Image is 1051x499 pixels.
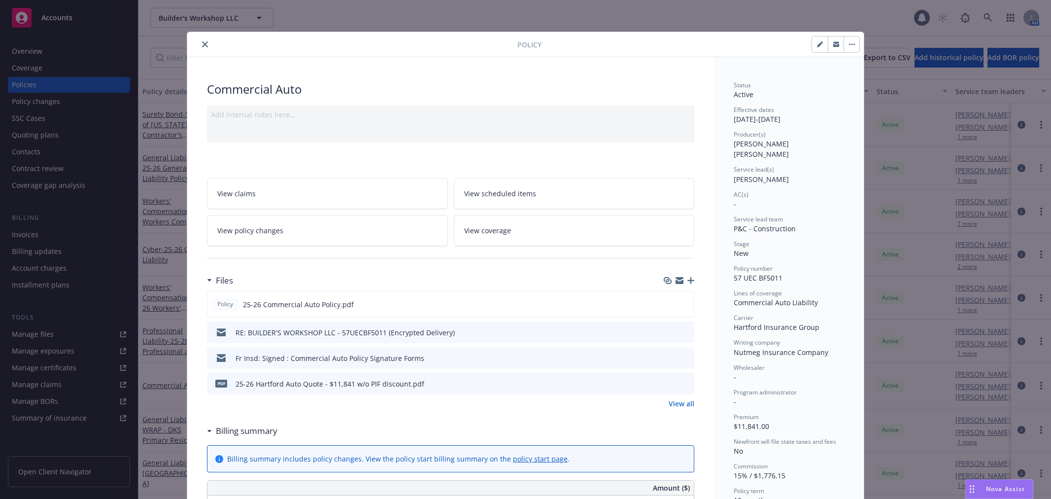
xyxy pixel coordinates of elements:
[734,471,785,480] span: 15% / $1,776.15
[734,273,782,283] span: 57 UEC BF5011
[216,274,233,287] h3: Files
[211,109,690,120] div: Add internal notes here...
[454,215,695,246] a: View coverage
[217,225,283,236] span: View policy changes
[236,353,424,363] div: Fr Insd: Signed : Commercial Auto Policy Signature Forms
[513,454,568,463] a: policy start page
[966,480,978,499] div: Drag to move
[734,363,765,372] span: Wholesaler
[734,130,766,139] span: Producer(s)
[734,249,748,258] span: New
[734,215,783,223] span: Service lead team
[734,106,774,114] span: Effective dates
[734,224,796,233] span: P&C - Construction
[734,240,749,248] span: Stage
[236,327,455,338] div: RE: BUILDER'S WORKSHOP LLC - 57UECBF5011 (Encrypted Delivery)
[653,483,690,493] span: Amount ($)
[199,38,211,50] button: close
[734,90,753,99] span: Active
[734,338,780,347] span: Writing company
[734,487,764,495] span: Policy term
[734,388,797,396] span: Program administrator
[734,322,819,332] span: Hartford Insurance Group
[464,225,511,236] span: View coverage
[236,379,424,389] div: 25-26 Hartford Auto Quote - $11,841 w/o PIF discount.pdf
[217,188,256,199] span: View claims
[734,175,789,184] span: [PERSON_NAME]
[243,299,354,310] span: 25-26 Commercial Auto Policy.pdf
[734,81,751,89] span: Status
[734,372,736,382] span: -
[681,379,690,389] button: preview file
[734,462,768,470] span: Commission
[666,327,674,338] button: download file
[734,190,748,199] span: AC(s)
[734,422,769,431] span: $11,841.00
[681,353,690,363] button: preview file
[734,139,791,159] span: [PERSON_NAME] [PERSON_NAME]
[207,425,277,437] div: Billing summary
[734,264,773,273] span: Policy number
[734,446,743,456] span: No
[965,479,1033,499] button: Nova Assist
[207,81,694,98] div: Commercial Auto
[734,199,736,209] span: -
[464,188,536,199] span: View scheduled items
[207,178,448,209] a: View claims
[986,485,1025,493] span: Nova Assist
[454,178,695,209] a: View scheduled items
[734,413,759,421] span: Premium
[215,380,227,387] span: pdf
[215,300,235,309] span: Policy
[734,106,844,124] div: [DATE] - [DATE]
[734,348,828,357] span: Nutmeg Insurance Company
[216,425,277,437] h3: Billing summary
[734,314,753,322] span: Carrier
[665,299,673,310] button: download file
[734,289,782,297] span: Lines of coverage
[734,437,836,446] span: Newfront will file state taxes and fees
[227,454,570,464] div: Billing summary includes policy changes. View the policy start billing summary on the .
[734,397,736,406] span: -
[207,215,448,246] a: View policy changes
[681,327,690,338] button: preview file
[666,353,674,363] button: download file
[734,298,818,307] span: Commercial Auto Liability
[734,165,774,174] span: Service lead(s)
[669,398,694,409] a: View all
[681,299,690,310] button: preview file
[666,379,674,389] button: download file
[517,39,542,50] span: Policy
[207,274,233,287] div: Files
